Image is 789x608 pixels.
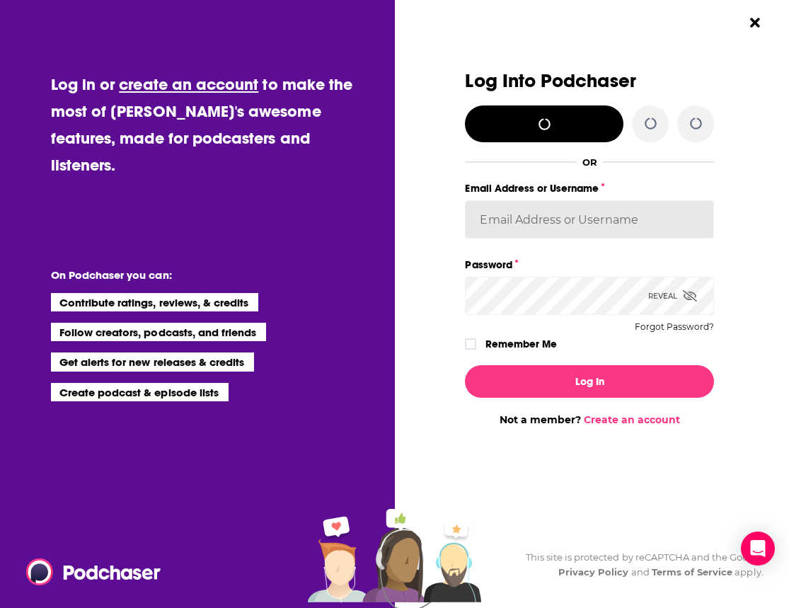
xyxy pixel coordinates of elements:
li: Create podcast & episode lists [51,383,229,401]
h3: Log Into Podchaser [465,71,714,91]
a: create an account [119,74,258,94]
label: Remember Me [485,335,557,353]
div: OR [582,156,597,168]
div: Reveal [648,277,697,315]
button: Forgot Password? [635,322,714,332]
label: Email Address or Username [465,179,714,197]
img: Podchaser - Follow, Share and Rate Podcasts [26,558,162,585]
a: Privacy Policy [558,566,629,578]
div: Not a member? [465,413,714,426]
a: Podchaser - Follow, Share and Rate Podcasts [26,558,151,585]
li: Contribute ratings, reviews, & credits [51,293,259,311]
div: Open Intercom Messenger [741,532,775,566]
button: Close Button [742,9,768,36]
li: On Podchaser you can: [51,268,334,282]
label: Password [465,256,714,274]
button: Log In [465,365,714,398]
input: Email Address or Username [465,200,714,239]
li: Follow creators, podcasts, and friends [51,323,267,341]
a: Create an account [584,413,680,426]
a: Terms of Service [652,566,733,578]
li: Get alerts for new releases & credits [51,352,254,371]
div: This site is protected by reCAPTCHA and the Google and apply. [514,550,764,580]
